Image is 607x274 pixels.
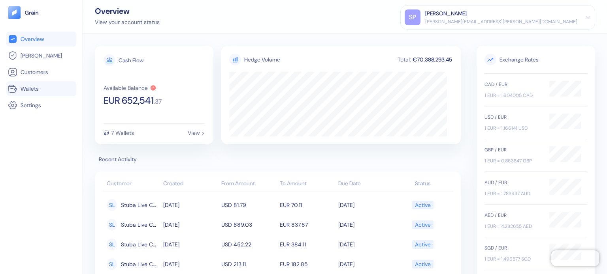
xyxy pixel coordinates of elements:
td: [DATE] [336,235,395,254]
div: View > [188,130,205,136]
div: GBP / EUR [484,146,541,153]
div: Active [415,238,431,251]
div: Overview [95,7,160,15]
div: SP [405,9,420,25]
div: 1 EUR = 1.496577 SGD [484,255,541,263]
td: [DATE] [161,195,220,215]
span: Recent Activity [95,155,461,164]
div: AUD / EUR [484,179,541,186]
div: Hedge Volume [244,56,280,64]
td: EUR 182.85 [278,254,336,274]
span: Wallets [21,85,39,93]
div: Available Balance [104,85,148,91]
div: SGD / EUR [484,244,541,252]
div: Cash Flow [119,58,143,63]
div: [PERSON_NAME] [425,9,467,18]
span: Settings [21,101,41,109]
td: USD 213.11 [219,254,278,274]
a: Wallets [8,84,75,93]
td: [DATE] [336,195,395,215]
td: EUR 384.11 [278,235,336,254]
span: EUR 652,541 [104,96,154,105]
div: 1 EUR = 0.863847 GBP [484,157,541,164]
div: SL [107,219,117,231]
div: 1 EUR = 1.604005 CAD [484,92,541,99]
div: SL [107,199,117,211]
th: Created [161,176,220,192]
td: USD 452.22 [219,235,278,254]
span: Exchange Rates [484,54,587,65]
td: [DATE] [336,254,395,274]
div: 1 EUR = 1.166141 USD [484,125,541,132]
div: View your account status [95,18,160,26]
td: EUR 70.11 [278,195,336,215]
div: [PERSON_NAME][EMAIL_ADDRESS][PERSON_NAME][DOMAIN_NAME] [425,18,577,25]
span: Customers [21,68,48,76]
span: . 37 [154,99,162,105]
div: 7 Wallets [111,130,134,136]
a: Overview [8,34,75,44]
td: [DATE] [161,215,220,235]
a: [PERSON_NAME] [8,51,75,60]
div: USD / EUR [484,114,541,121]
div: 1 EUR = 1.783937 AUD [484,190,541,197]
div: Active [415,257,431,271]
span: Stuba Live Customer [121,238,159,251]
div: 1 EUR = 4.282655 AED [484,223,541,230]
div: Status [396,179,449,188]
span: Stuba Live Customer [121,198,159,212]
div: AED / EUR [484,212,541,219]
td: USD 81.79 [219,195,278,215]
td: [DATE] [161,254,220,274]
div: CAD / EUR [484,81,541,88]
span: Stuba Live Customer [121,257,159,271]
img: logo-tablet-V2.svg [8,6,21,19]
div: €70,388,293.45 [412,57,453,62]
img: logo [25,10,39,15]
span: Stuba Live Customer [121,218,159,231]
td: [DATE] [161,235,220,254]
td: EUR 837.87 [278,215,336,235]
th: To Amount [278,176,336,192]
div: SL [107,239,117,250]
th: Customer [103,176,161,192]
iframe: Chatra live chat [551,250,599,266]
a: Settings [8,101,75,110]
div: Active [415,198,431,212]
button: Available Balance [104,85,156,91]
div: Total: [397,57,412,62]
span: [PERSON_NAME] [21,52,62,60]
th: From Amount [219,176,278,192]
div: SL [107,258,117,270]
th: Due Date [336,176,395,192]
td: [DATE] [336,215,395,235]
td: USD 889.03 [219,215,278,235]
span: Overview [21,35,44,43]
a: Customers [8,67,75,77]
div: Active [415,218,431,231]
